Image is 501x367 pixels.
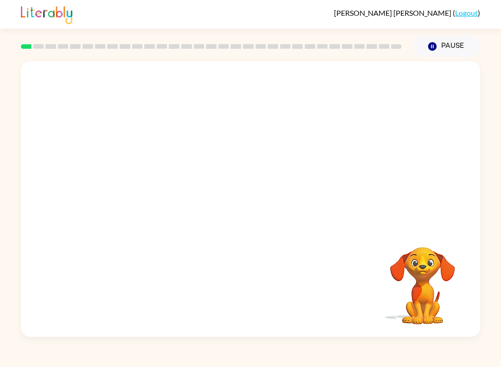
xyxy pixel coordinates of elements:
[334,8,480,17] div: ( )
[413,36,480,57] button: Pause
[334,8,453,17] span: [PERSON_NAME] [PERSON_NAME]
[376,233,469,326] video: Your browser must support playing .mp4 files to use Literably. Please try using another browser.
[455,8,478,17] a: Logout
[21,4,72,24] img: Literably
